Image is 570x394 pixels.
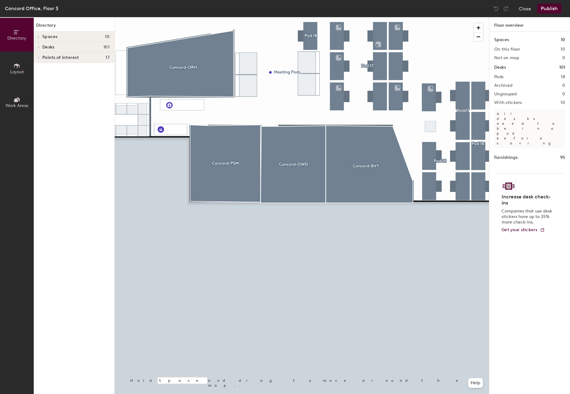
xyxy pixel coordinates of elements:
[494,83,512,88] h2: Archived
[502,227,537,232] span: Get your stickers
[494,154,518,161] h1: Furnishings
[561,36,565,43] h1: 10
[494,92,517,97] h2: Ungrouped
[34,22,114,32] h1: Directory
[6,103,28,108] span: Work Areas
[560,154,565,161] h1: 95
[5,5,58,12] div: Concord Office, Floor 3
[562,55,565,60] h2: 0
[562,83,565,88] h2: 0
[537,4,561,13] button: Publish
[105,34,110,39] span: 10
[468,378,483,388] button: Help
[103,45,110,50] span: 101
[10,69,24,75] span: Layout
[561,75,565,79] h2: 18
[502,208,554,225] p: Companies that use desk stickers have up to 25% more check-ins.
[7,36,26,41] span: Directory
[519,4,531,13] button: Close
[502,194,554,206] h4: Increase desk check-ins
[494,55,519,60] h2: Not on map
[494,36,509,43] h1: Spaces
[494,109,565,148] p: All desks need to be in a pod before saving
[494,75,503,79] h2: Pods
[502,228,545,233] a: Get your stickers
[494,64,506,71] h1: Desks
[493,6,499,12] img: Undo
[42,34,58,39] span: Spaces
[503,6,509,12] img: Redo
[559,64,565,71] h1: 101
[494,100,522,105] h2: With stickers
[562,92,565,97] h2: 0
[106,55,110,60] span: 17
[489,17,570,32] h1: Floor overview
[42,55,79,60] span: Points of interest
[494,47,520,52] h2: On this floor
[42,45,54,50] span: Desks
[502,181,516,191] img: Sticker logo
[560,47,565,52] h2: 10
[560,100,565,105] h2: 10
